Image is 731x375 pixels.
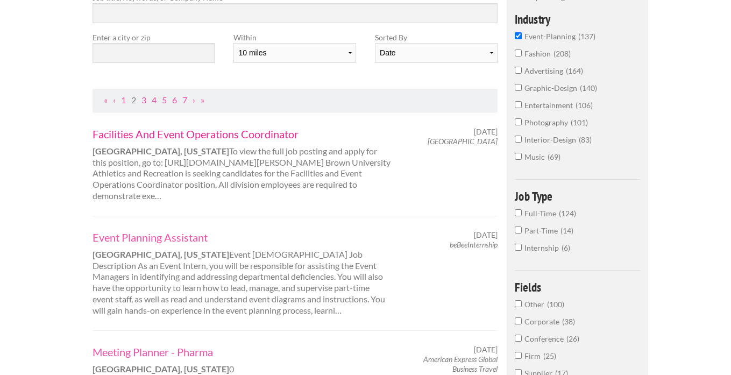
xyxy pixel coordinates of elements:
[580,83,597,93] span: 140
[93,127,392,141] a: Facilities And Event Operations Coordinator
[548,152,560,161] span: 69
[474,230,498,240] span: [DATE]
[515,101,522,108] input: entertainment106
[93,249,229,259] strong: [GEOGRAPHIC_DATA], [US_STATE]
[515,67,522,74] input: advertising164
[83,345,401,375] div: 0
[515,84,522,91] input: graphic-design140
[152,95,157,105] a: Page 4
[571,118,588,127] span: 101
[515,281,640,293] h4: Fields
[193,95,195,105] a: Next Page
[524,118,571,127] span: photography
[524,226,560,235] span: Part-Time
[182,95,187,105] a: Page 7
[428,137,498,146] em: [GEOGRAPHIC_DATA]
[524,135,579,144] span: interior-design
[566,66,583,75] span: 164
[524,351,543,360] span: Firm
[93,146,229,156] strong: [GEOGRAPHIC_DATA], [US_STATE]
[515,209,522,216] input: Full-Time124
[576,101,593,110] span: 106
[524,300,547,309] span: Other
[524,152,548,161] span: music
[515,300,522,307] input: Other100
[201,95,204,105] a: Last Page, Page 14
[515,32,522,39] input: event-planning137
[113,95,116,105] a: Previous Page
[450,240,498,249] em: beBeeInternship
[524,317,562,326] span: Corporate
[562,317,575,326] span: 38
[524,32,578,41] span: event-planning
[524,49,553,58] span: fashion
[553,49,571,58] span: 208
[559,209,576,218] span: 124
[560,226,573,235] span: 14
[423,355,498,373] em: American Express Global Business Travel
[524,83,580,93] span: graphic-design
[83,230,401,316] div: Event [DEMOGRAPHIC_DATA] Job Description As an Event Intern, you will be responsible for assistin...
[515,118,522,125] input: photography101
[515,244,522,251] input: Internship6
[524,243,562,252] span: Internship
[375,32,497,43] label: Sorted By
[93,3,498,23] input: Search
[515,190,640,202] h4: Job Type
[141,95,146,105] a: Page 3
[515,335,522,342] input: Conference26
[233,32,356,43] label: Within
[578,32,595,41] span: 137
[579,135,592,144] span: 83
[515,49,522,56] input: fashion208
[515,153,522,160] input: music69
[515,352,522,359] input: Firm25
[515,13,640,25] h4: Industry
[524,101,576,110] span: entertainment
[566,334,579,343] span: 26
[515,136,522,143] input: interior-design83
[547,300,564,309] span: 100
[474,345,498,355] span: [DATE]
[524,334,566,343] span: Conference
[83,127,401,202] div: To view the full job posting and apply for this position, go to: [URL][DOMAIN_NAME][PERSON_NAME] ...
[524,209,559,218] span: Full-Time
[515,227,522,234] input: Part-Time14
[93,364,229,374] strong: [GEOGRAPHIC_DATA], [US_STATE]
[515,317,522,324] input: Corporate38
[93,345,392,359] a: Meeting Planner - Pharma
[375,43,497,63] select: Sort results by
[562,243,570,252] span: 6
[172,95,177,105] a: Page 6
[104,95,108,105] a: First Page
[93,230,392,244] a: Event Planning Assistant
[524,66,566,75] span: advertising
[131,95,136,105] a: Page 2
[121,95,126,105] a: Page 1
[474,127,498,137] span: [DATE]
[162,95,167,105] a: Page 5
[543,351,556,360] span: 25
[93,32,215,43] label: Enter a city or zip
